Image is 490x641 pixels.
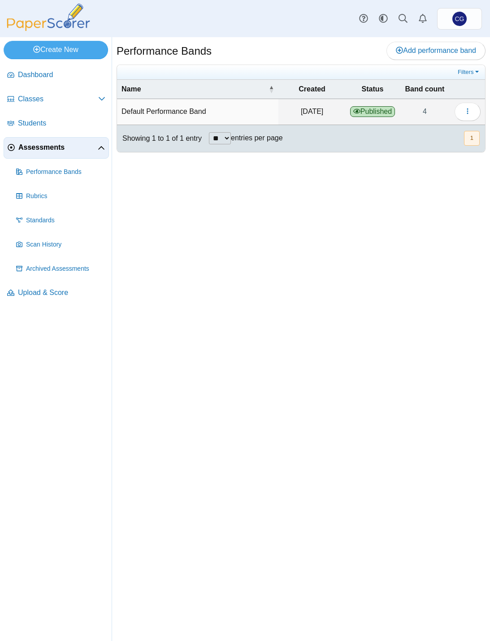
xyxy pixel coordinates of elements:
[18,94,98,104] span: Classes
[13,234,109,256] a: Scan History
[4,65,109,86] a: Dashboard
[231,134,283,142] label: entries per page
[13,161,109,183] a: Performance Bands
[4,137,109,159] a: Assessments
[121,84,267,94] span: Name
[301,108,323,115] time: Oct 12, 2023 at 8:04 PM
[18,288,105,298] span: Upload & Score
[350,106,395,117] span: Published
[13,210,109,231] a: Standards
[26,240,105,249] span: Scan History
[269,85,274,94] span: Name : Activate to invert sorting
[13,186,109,207] a: Rubrics
[4,113,109,134] a: Students
[413,9,433,29] a: Alerts
[117,43,212,59] h1: Performance Bands
[117,99,278,125] td: Default Performance Band
[4,25,93,32] a: PaperScorer
[386,42,486,60] a: Add performance band
[117,125,202,152] div: Showing 1 to 1 of 1 entry
[455,68,483,77] a: Filters
[455,16,464,22] span: Christopher Gutierrez
[26,264,105,273] span: Archived Assessments
[452,12,467,26] span: Christopher Gutierrez
[18,143,98,152] span: Assessments
[399,99,450,124] a: View performance band
[13,258,109,280] a: Archived Assessments
[4,41,108,59] a: Create New
[18,118,105,128] span: Students
[26,168,105,177] span: Performance Bands
[396,47,476,54] span: Add performance band
[18,70,105,80] span: Dashboard
[4,89,109,110] a: Classes
[404,84,446,94] span: Band count
[26,192,105,201] span: Rubrics
[4,4,93,31] img: PaperScorer
[350,84,395,94] span: Status
[4,282,109,304] a: Upload & Score
[463,131,480,146] nav: pagination
[464,131,480,146] button: 1
[283,84,341,94] span: Created
[26,216,105,225] span: Standards
[437,8,482,30] a: Christopher Gutierrez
